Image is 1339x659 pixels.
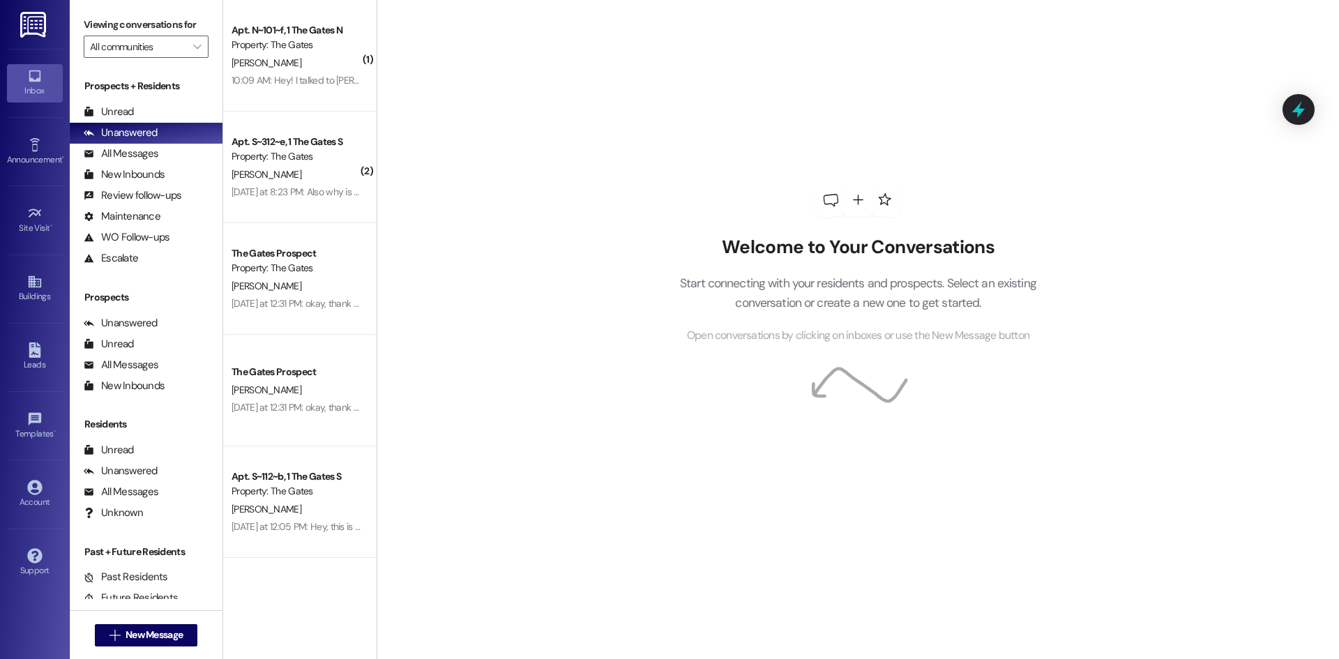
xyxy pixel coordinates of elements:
[84,443,134,457] div: Unread
[84,591,178,605] div: Future Residents
[84,506,143,520] div: Unknown
[232,520,896,533] div: [DATE] at 12:05 PM: Hey, this is Emmiline, I accidentally put a balance of $75 on my lease for wi...
[7,407,63,445] a: Templates •
[109,630,120,641] i: 
[232,297,368,310] div: [DATE] at 12:31 PM: okay, thank you
[84,126,158,140] div: Unanswered
[70,290,222,305] div: Prospects
[7,544,63,582] a: Support
[84,230,169,245] div: WO Follow-ups
[232,484,361,499] div: Property: The Gates
[84,146,158,161] div: All Messages
[658,273,1057,313] p: Start connecting with your residents and prospects. Select an existing conversation or create a n...
[687,327,1029,344] span: Open conversations by clicking on inboxes or use the New Message button
[232,38,361,52] div: Property: The Gates
[84,379,165,393] div: New Inbounds
[232,503,301,515] span: [PERSON_NAME]
[232,261,361,275] div: Property: The Gates
[84,167,165,182] div: New Inbounds
[232,168,301,181] span: [PERSON_NAME]
[7,64,63,102] a: Inbox
[54,427,56,437] span: •
[90,36,186,58] input: All communities
[7,202,63,239] a: Site Visit •
[232,23,361,38] div: Apt. N~101~f, 1 The Gates N
[232,149,361,164] div: Property: The Gates
[62,153,64,162] span: •
[84,570,168,584] div: Past Residents
[70,79,222,93] div: Prospects + Residents
[84,209,160,224] div: Maintenance
[84,14,209,36] label: Viewing conversations for
[232,384,301,396] span: [PERSON_NAME]
[658,236,1057,259] h2: Welcome to Your Conversations
[95,624,198,646] button: New Message
[84,337,134,351] div: Unread
[84,316,158,331] div: Unanswered
[232,135,361,149] div: Apt. S~312~e, 1 The Gates S
[84,251,138,266] div: Escalate
[232,74,1001,86] div: 10:09 AM: Hey! I talked to [PERSON_NAME] and she said she would send me photos of the wall damage...
[7,476,63,513] a: Account
[7,338,63,376] a: Leads
[232,401,368,414] div: [DATE] at 12:31 PM: okay, thank you
[84,485,158,499] div: All Messages
[232,280,301,292] span: [PERSON_NAME]
[84,464,158,478] div: Unanswered
[126,628,183,642] span: New Message
[232,469,361,484] div: Apt. S~112~b, 1 The Gates S
[232,246,361,261] div: The Gates Prospect
[70,417,222,432] div: Residents
[20,12,49,38] img: ResiDesk Logo
[232,185,425,198] div: [DATE] at 8:23 PM: Also why is my door missing?
[84,105,134,119] div: Unread
[84,188,181,203] div: Review follow-ups
[232,56,301,69] span: [PERSON_NAME]
[232,365,361,379] div: The Gates Prospect
[50,221,52,231] span: •
[70,545,222,559] div: Past + Future Residents
[193,41,201,52] i: 
[7,270,63,308] a: Buildings
[84,358,158,372] div: All Messages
